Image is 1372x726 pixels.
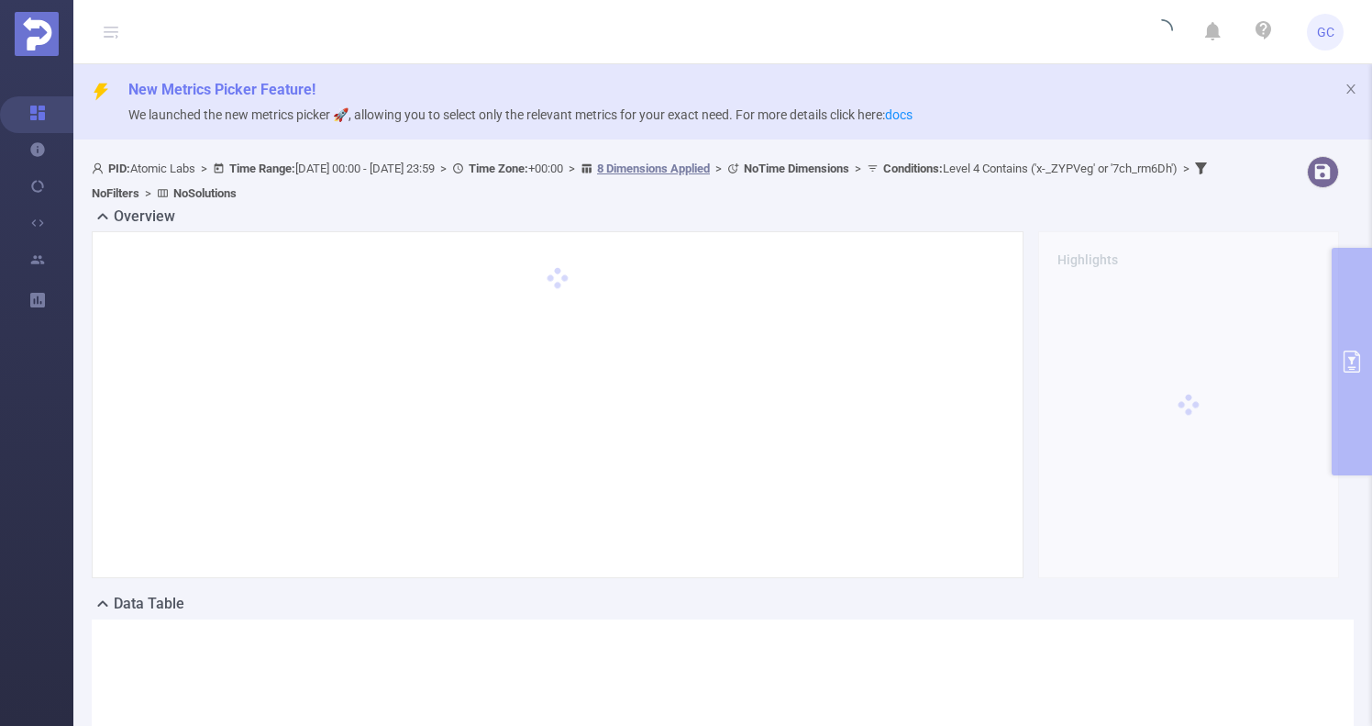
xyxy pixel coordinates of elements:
img: Protected Media [15,12,59,56]
i: icon: thunderbolt [92,83,110,101]
span: Atomic Labs [DATE] 00:00 - [DATE] 23:59 +00:00 [92,162,1212,200]
span: > [435,162,452,175]
h2: Overview [114,206,175,228]
span: > [1178,162,1195,175]
span: > [195,162,213,175]
u: 8 Dimensions Applied [597,162,710,175]
a: docs [885,107,913,122]
button: icon: close [1344,79,1357,99]
b: No Filters [92,186,139,200]
span: GC [1317,14,1334,50]
b: No Time Dimensions [744,162,849,175]
i: icon: loading [1151,19,1173,45]
h2: Data Table [114,593,184,615]
i: icon: user [92,162,108,174]
span: > [849,162,867,175]
i: icon: close [1344,83,1357,95]
b: PID: [108,162,130,175]
b: Time Zone: [469,162,528,175]
span: > [710,162,727,175]
b: Conditions : [883,162,943,175]
span: Level 4 Contains ('x-_ZYPVeg' or '7ch_rm6Dh') [883,162,1178,175]
span: > [563,162,581,175]
span: New Metrics Picker Feature! [128,81,315,98]
b: Time Range: [229,162,295,175]
span: We launched the new metrics picker 🚀, allowing you to select only the relevant metrics for your e... [128,107,913,122]
b: No Solutions [173,186,237,200]
span: > [139,186,157,200]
